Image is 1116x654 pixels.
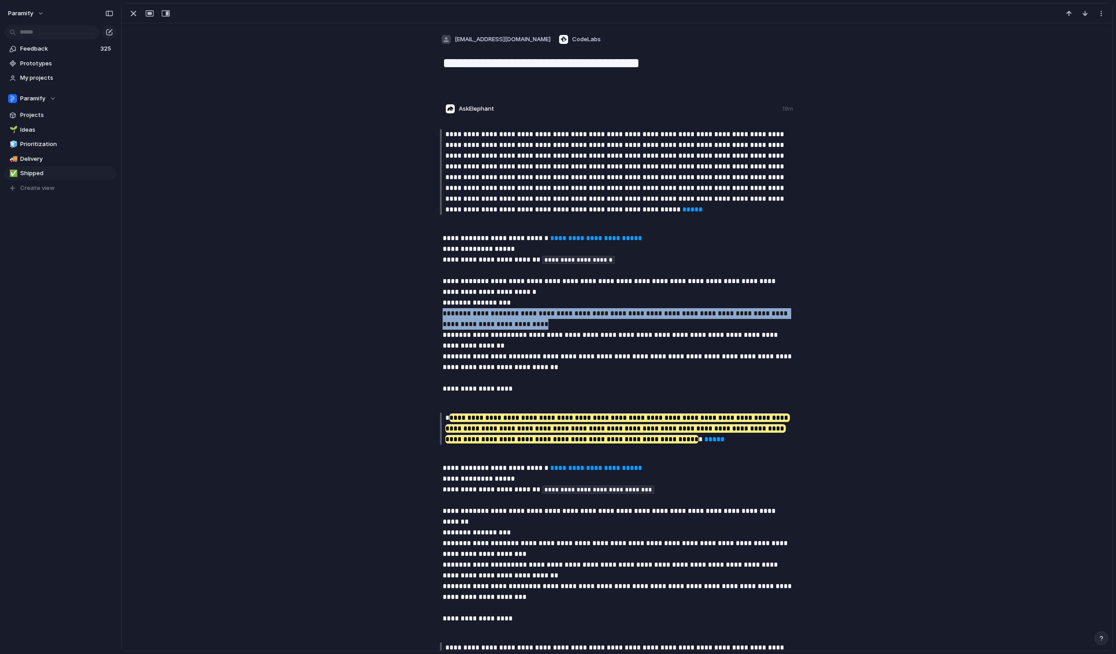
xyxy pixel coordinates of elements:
[20,184,55,193] span: Create view
[4,138,116,151] a: 🧊Prioritization
[8,140,17,149] button: 🧊
[9,125,16,135] div: 🌱
[9,154,16,164] div: 🚚
[20,94,45,103] span: Paramify
[782,105,793,113] div: 19m
[9,139,16,150] div: 🧊
[4,92,116,105] button: Paramify
[459,104,494,113] span: AskElephant
[20,169,113,178] span: Shipped
[4,57,116,70] a: Prototypes
[20,111,113,120] span: Projects
[556,32,603,47] button: CodeLabs
[20,125,113,134] span: Ideas
[20,140,113,149] span: Prioritization
[4,108,116,122] a: Projects
[100,44,113,53] span: 325
[8,155,17,163] button: 🚚
[8,169,17,178] button: ✅
[4,181,116,195] button: Create view
[8,9,33,18] span: Paramify
[20,73,113,82] span: My projects
[4,123,116,137] a: 🌱Ideas
[8,125,17,134] button: 🌱
[4,6,49,21] button: Paramify
[20,59,113,68] span: Prototypes
[4,152,116,166] a: 🚚Delivery
[20,155,113,163] span: Delivery
[9,168,16,179] div: ✅
[20,44,98,53] span: Feedback
[4,167,116,180] a: ✅Shipped
[572,35,601,44] span: CodeLabs
[455,35,551,44] span: [EMAIL_ADDRESS][DOMAIN_NAME]
[439,32,553,47] button: [EMAIL_ADDRESS][DOMAIN_NAME]
[4,42,116,56] a: Feedback325
[4,71,116,85] a: My projects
